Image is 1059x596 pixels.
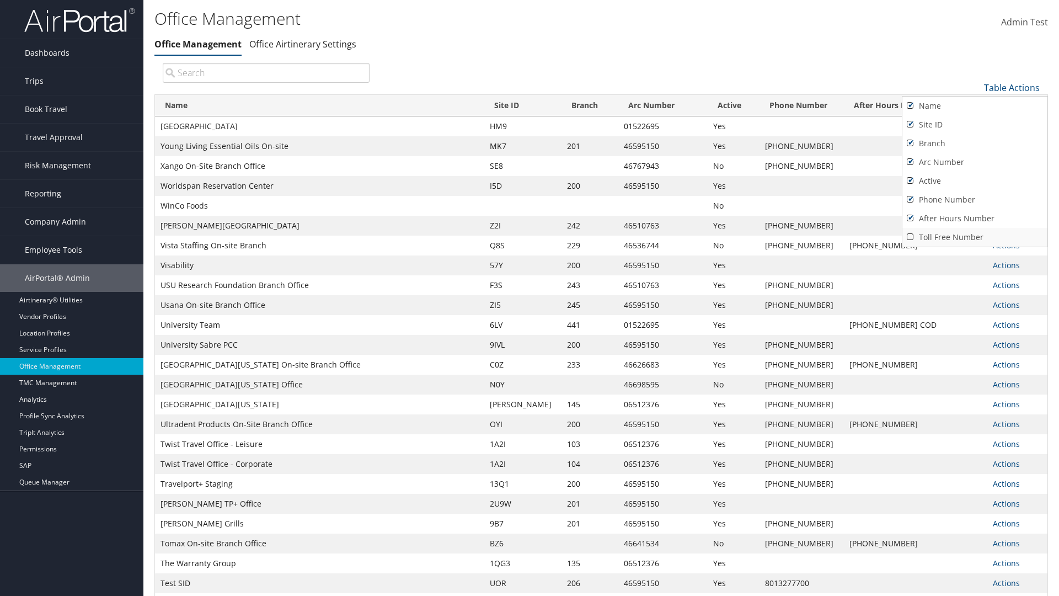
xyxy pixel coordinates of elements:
a: Site ID [902,115,1047,134]
img: airportal-logo.png [24,7,135,33]
span: Company Admin [25,208,86,236]
span: Dashboards [25,39,69,67]
a: Phone Number [902,190,1047,209]
a: Toll Free Number [902,228,1047,247]
span: Employee Tools [25,236,82,264]
span: Trips [25,67,44,95]
a: After Hours Number [902,209,1047,228]
a: Name [902,97,1047,115]
a: Active [902,172,1047,190]
span: Risk Management [25,152,91,179]
span: AirPortal® Admin [25,264,90,292]
span: Book Travel [25,95,67,123]
span: Travel Approval [25,124,83,151]
a: Branch [902,134,1047,153]
span: Reporting [25,180,61,207]
a: Arc Number [902,153,1047,172]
